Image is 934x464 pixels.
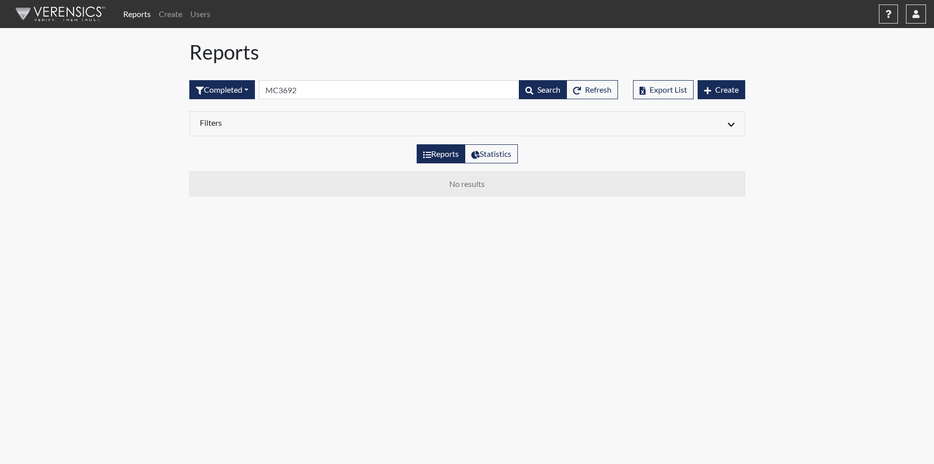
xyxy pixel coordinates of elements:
label: View the list of reports [417,144,465,163]
input: Search by Registration ID, Interview Number, or Investigation Name. [259,80,519,99]
td: No results [189,172,745,196]
h1: Reports [189,40,745,64]
span: Export List [650,85,687,94]
button: Completed [189,80,255,99]
button: Export List [633,80,694,99]
a: Reports [119,4,155,24]
span: Search [537,85,560,94]
button: Create [698,80,745,99]
label: View statistics about completed interviews [465,144,518,163]
span: Create [715,85,739,94]
button: Refresh [566,80,618,99]
div: Click to expand/collapse filters [192,118,742,130]
h6: Filters [200,118,460,127]
div: Filter by interview status [189,80,255,99]
a: Users [186,4,214,24]
a: Create [155,4,186,24]
button: Search [519,80,567,99]
span: Refresh [585,85,611,94]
